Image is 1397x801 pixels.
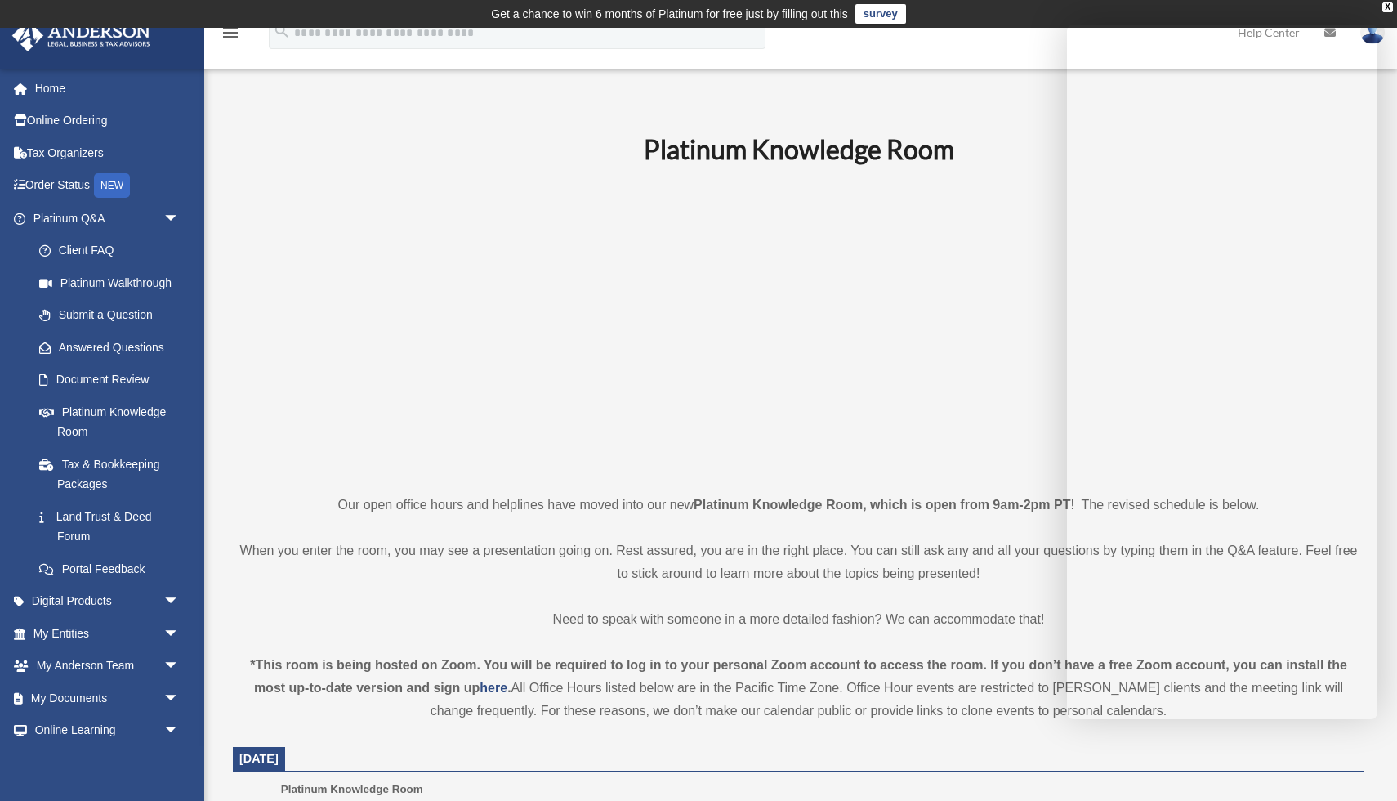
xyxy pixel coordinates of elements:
[163,714,196,748] span: arrow_drop_down
[250,658,1347,695] strong: *This room is being hosted on Zoom. You will be required to log in to your personal Zoom account ...
[221,29,240,43] a: menu
[11,105,204,137] a: Online Ordering
[507,681,511,695] strong: .
[644,133,954,165] b: Platinum Knowledge Room
[1382,2,1393,12] div: close
[7,20,155,51] img: Anderson Advisors Platinum Portal
[11,585,204,618] a: Digital Productsarrow_drop_down
[233,539,1364,585] p: When you enter the room, you may see a presentation going on. Rest assured, you are in the right ...
[239,752,279,765] span: [DATE]
[163,585,196,619] span: arrow_drop_down
[855,4,906,24] a: survey
[11,136,204,169] a: Tax Organizers
[163,617,196,651] span: arrow_drop_down
[11,682,204,714] a: My Documentsarrow_drop_down
[233,654,1364,723] div: All Office Hours listed below are in the Pacific Time Zone. Office Hour events are restricted to ...
[163,202,196,235] span: arrow_drop_down
[23,396,196,448] a: Platinum Knowledge Room
[11,714,204,747] a: Online Learningarrow_drop_down
[11,72,204,105] a: Home
[94,173,130,198] div: NEW
[554,187,1044,463] iframe: 231110_Toby_KnowledgeRoom
[1067,25,1377,719] iframe: Chat Window
[23,266,204,299] a: Platinum Walkthrough
[273,22,291,40] i: search
[11,617,204,650] a: My Entitiesarrow_drop_down
[233,494,1364,517] p: Our open office hours and helplines have moved into our new ! The revised schedule is below.
[491,4,848,24] div: Get a chance to win 6 months of Platinum for free just by filling out this
[163,650,196,683] span: arrow_drop_down
[11,202,204,235] a: Platinum Q&Aarrow_drop_down
[23,235,204,267] a: Client FAQ
[281,783,423,795] span: Platinum Knowledge Room
[23,500,204,553] a: Land Trust & Deed Forum
[11,169,204,203] a: Order StatusNEW
[11,650,204,682] a: My Anderson Teamarrow_drop_down
[233,608,1364,631] p: Need to speak with someone in a more detailed fashion? We can accommodate that!
[23,553,204,585] a: Portal Feedback
[23,448,204,500] a: Tax & Bookkeeping Packages
[694,498,1070,512] strong: Platinum Knowledge Room, which is open from 9am-2pm PT
[23,364,204,396] a: Document Review
[23,299,204,332] a: Submit a Question
[23,331,204,364] a: Answered Questions
[221,23,240,43] i: menu
[480,681,507,695] a: here
[163,682,196,715] span: arrow_drop_down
